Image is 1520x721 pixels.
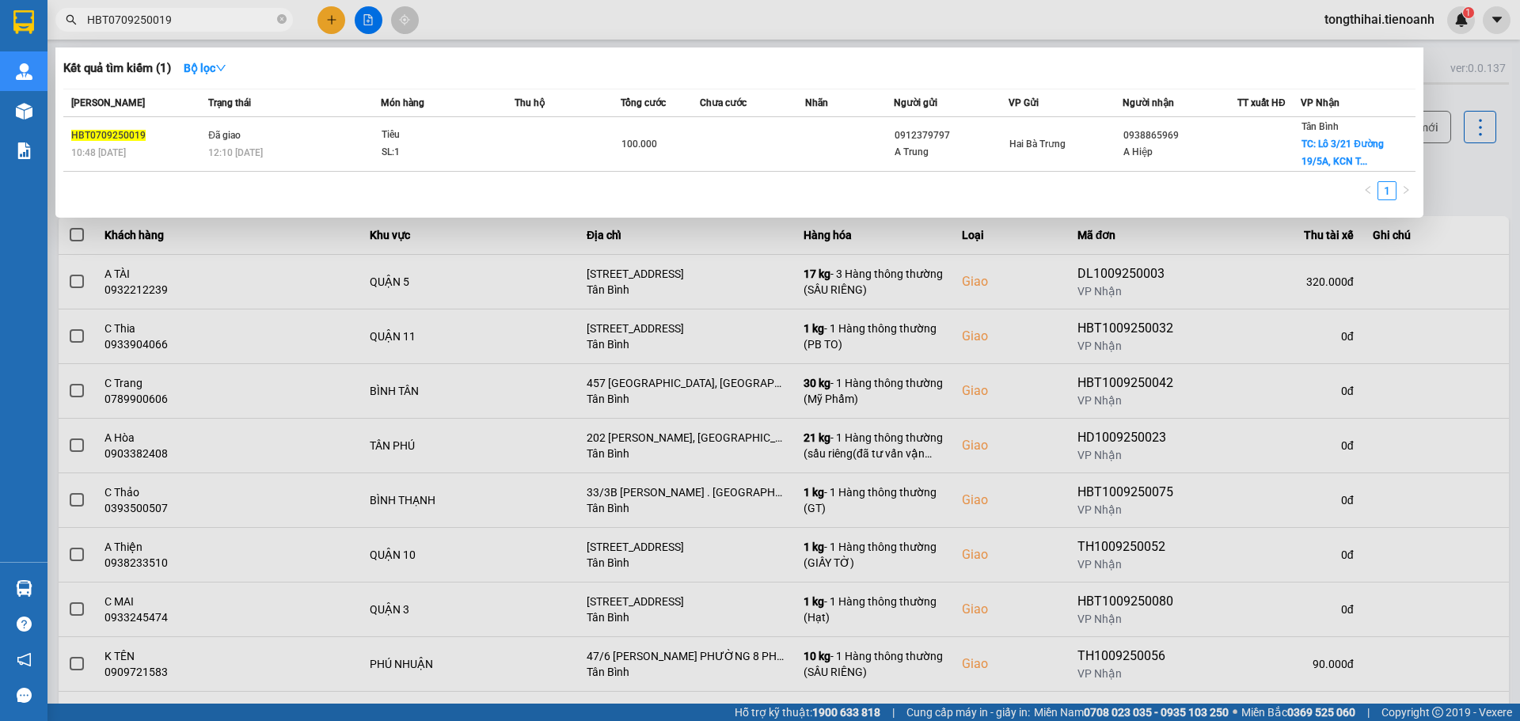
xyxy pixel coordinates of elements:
[171,55,239,81] button: Bộ lọcdown
[208,130,241,141] span: Đã giao
[381,97,424,108] span: Món hàng
[1301,121,1339,132] span: Tân Bình
[1363,185,1373,195] span: left
[1123,127,1237,144] div: 0938865969
[208,147,263,158] span: 12:10 [DATE]
[621,139,657,150] span: 100.000
[63,60,171,77] h3: Kết quả tìm kiếm ( 1 )
[621,97,666,108] span: Tổng cước
[66,14,77,25] span: search
[16,103,32,120] img: warehouse-icon
[17,688,32,703] span: message
[1009,139,1066,150] span: Hai Bà Trưng
[71,130,146,141] span: HBT0709250019
[700,97,747,108] span: Chưa cước
[1123,97,1174,108] span: Người nhận
[277,14,287,24] span: close-circle
[1358,181,1377,200] button: left
[87,11,274,28] input: Tìm tên, số ĐT hoặc mã đơn
[515,97,545,108] span: Thu hộ
[215,63,226,74] span: down
[17,617,32,632] span: question-circle
[1301,97,1339,108] span: VP Nhận
[1358,181,1377,200] li: Previous Page
[71,97,145,108] span: [PERSON_NAME]
[17,652,32,667] span: notification
[1009,97,1039,108] span: VP Gửi
[16,580,32,597] img: warehouse-icon
[1377,181,1396,200] li: 1
[208,97,251,108] span: Trạng thái
[382,127,500,144] div: Tiêu
[1378,182,1396,199] a: 1
[184,62,226,74] strong: Bộ lọc
[894,97,937,108] span: Người gửi
[895,144,1008,161] div: A Trung
[382,144,500,161] div: SL: 1
[1123,144,1237,161] div: A Hiệp
[1301,139,1384,167] span: TC: Lô 3/21 Đường 19/5A, KCN T...
[1401,185,1411,195] span: right
[805,97,828,108] span: Nhãn
[13,10,34,34] img: logo-vxr
[895,127,1008,144] div: 0912379797
[16,63,32,80] img: warehouse-icon
[1237,97,1286,108] span: TT xuất HĐ
[71,147,126,158] span: 10:48 [DATE]
[1396,181,1415,200] li: Next Page
[277,13,287,28] span: close-circle
[16,142,32,159] img: solution-icon
[1396,181,1415,200] button: right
